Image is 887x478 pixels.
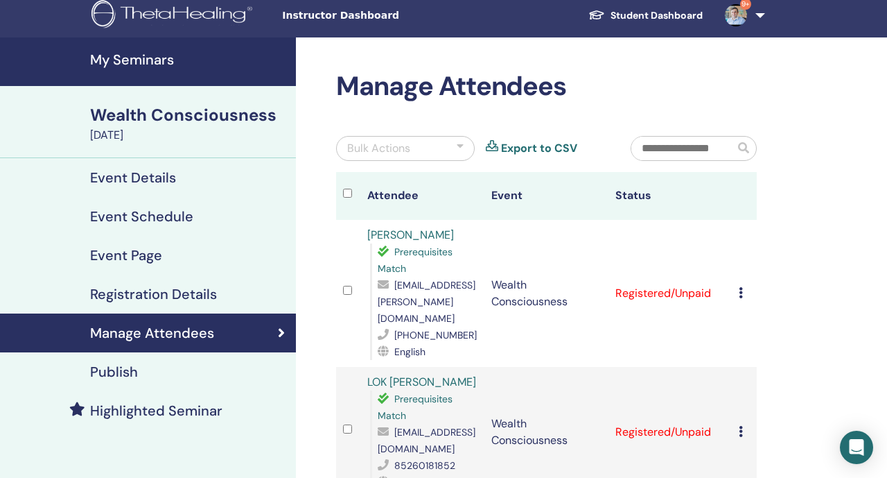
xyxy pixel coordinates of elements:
[378,246,453,275] span: Prerequisites Match
[90,247,162,264] h4: Event Page
[394,459,455,472] span: 85260181852
[90,364,138,380] h4: Publish
[367,375,476,389] a: LOK [PERSON_NAME]
[90,51,288,68] h4: My Seminars
[484,172,608,220] th: Event
[90,208,193,225] h4: Event Schedule
[367,228,454,242] a: [PERSON_NAME]
[90,169,176,186] h4: Event Details
[360,172,484,220] th: Attendee
[90,127,288,144] div: [DATE]
[336,71,757,103] h2: Manage Attendees
[90,103,288,127] div: Wealth Consciousness
[577,3,714,28] a: Student Dashboard
[90,325,214,341] h4: Manage Attendees
[725,4,747,26] img: default.jpg
[90,286,217,302] h4: Registration Details
[378,279,475,325] span: [EMAIL_ADDRESS][PERSON_NAME][DOMAIN_NAME]
[501,140,577,157] a: Export to CSV
[82,103,296,144] a: Wealth Consciousness[DATE]
[378,426,475,455] span: [EMAIL_ADDRESS][DOMAIN_NAME]
[394,345,425,358] span: English
[282,8,490,23] span: Instructor Dashboard
[347,140,410,157] div: Bulk Actions
[840,431,873,464] div: Open Intercom Messenger
[608,172,732,220] th: Status
[484,220,608,367] td: Wealth Consciousness
[394,329,477,341] span: [PHONE_NUMBER]
[588,9,605,21] img: graduation-cap-white.svg
[378,393,453,422] span: Prerequisites Match
[90,402,222,419] h4: Highlighted Seminar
